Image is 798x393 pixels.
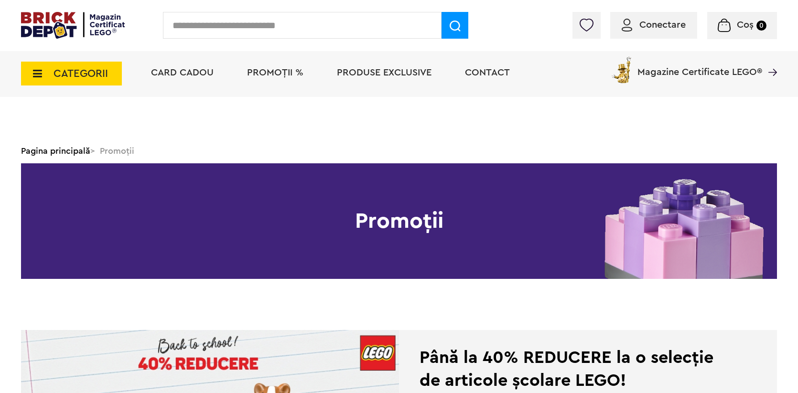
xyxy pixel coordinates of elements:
[21,138,777,163] div: > Promoții
[639,20,686,30] span: Conectare
[622,20,686,30] a: Conectare
[247,68,303,77] a: PROMOȚII %
[21,163,777,279] h1: Promoții
[737,20,754,30] span: Coș
[151,68,214,77] a: Card Cadou
[21,147,90,155] a: Pagina principală
[762,55,777,64] a: Magazine Certificate LEGO®
[637,55,762,77] span: Magazine Certificate LEGO®
[54,68,108,79] span: CATEGORII
[337,68,431,77] a: Produse exclusive
[465,68,510,77] a: Contact
[756,21,766,31] small: 0
[420,346,730,392] div: Până la 40% REDUCERE la o selecție de articole școlare LEGO!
